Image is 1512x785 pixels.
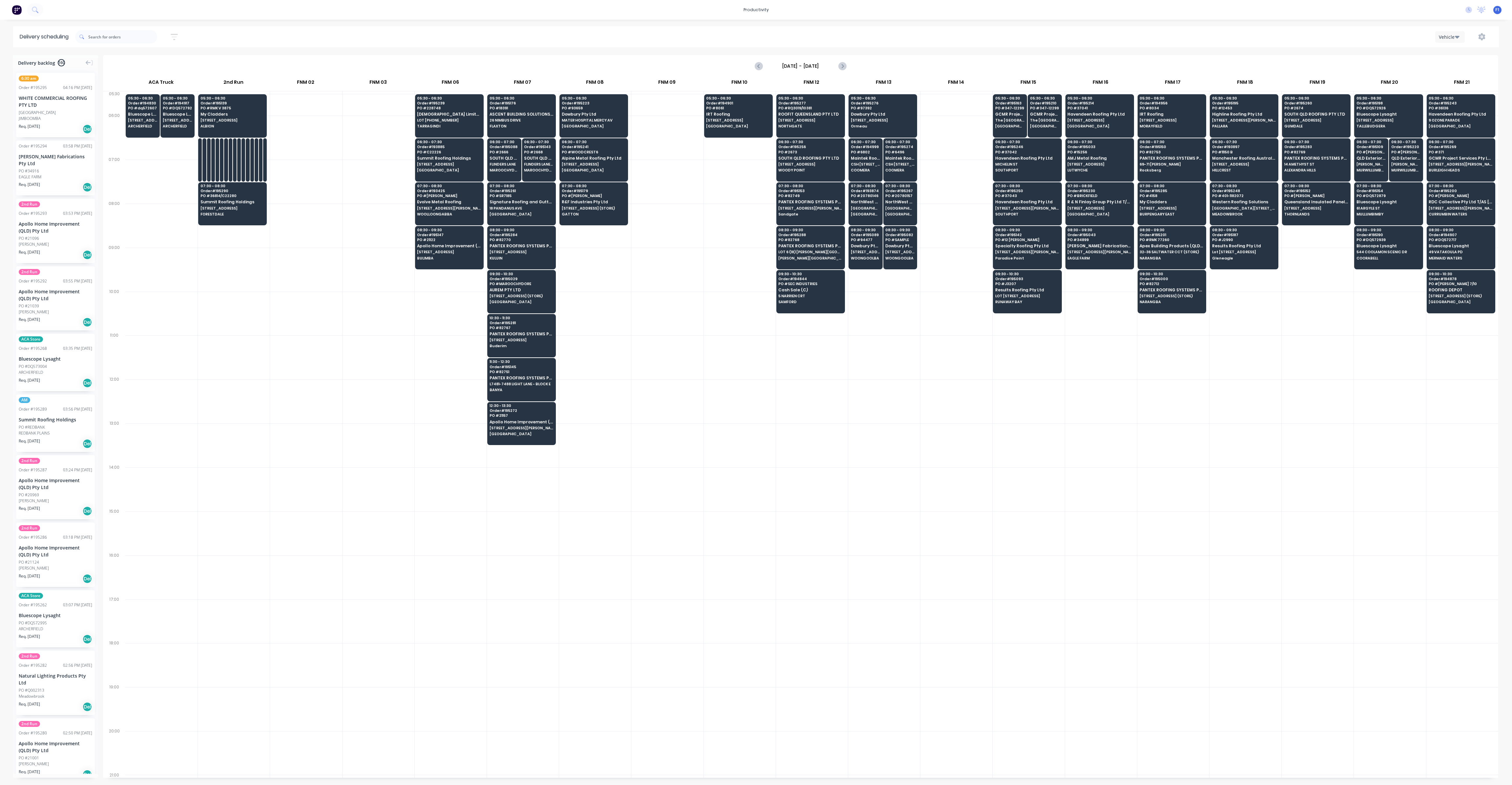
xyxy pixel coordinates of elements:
span: 05:30 - 06:30 [1067,96,1131,100]
span: 05:30 - 06:30 [778,96,842,100]
div: FNM 21 [1426,77,1498,91]
span: 05:30 - 06:30 [490,96,553,100]
span: PO # 2666 [490,150,519,154]
span: The [GEOGRAPHIC_DATA] [1030,118,1060,122]
span: [PERSON_NAME][GEOGRAPHIC_DATA] [1391,162,1421,166]
span: [STREET_ADDRESS] [200,118,264,122]
div: JIMBOOMBA [19,116,92,122]
span: PO # DQ572926 [1356,106,1420,110]
span: SOUTHPORT [995,168,1059,172]
span: Order # 195223 [562,101,625,105]
span: Havendeen Roofing Pty Ltd [1429,112,1492,116]
span: [STREET_ADDRESS] [1067,118,1131,122]
span: TARRAGINDI [417,124,481,128]
span: 2nd Run [19,201,40,207]
div: FNM 10 [703,77,775,91]
span: R & N Finlay Group Pty Ltd T/as Sustainable [1067,200,1131,204]
span: LUTWYCHE [1067,168,1131,172]
span: MURWILLUMBAH [1391,168,1421,172]
span: 07:30 - 08:30 [417,184,481,188]
span: 06:30 - 07:30 [995,140,1059,144]
div: Del [82,124,92,134]
span: PO # [PERSON_NAME] DVE [1356,150,1386,154]
span: Order # 195200 [1429,189,1492,193]
span: NorthWest Commercial Industries (QLD) P/L [851,200,880,204]
span: Order # 195269 [1429,145,1492,149]
span: [GEOGRAPHIC_DATA] [995,124,1025,128]
div: 06:00 [103,112,125,156]
span: MATER HOSPITAL MERCY AV [562,118,625,122]
span: 6:30 am [19,76,39,81]
div: PO #34916 [19,168,39,174]
span: 05:30 - 06:30 [1429,96,1492,100]
div: Order # 195294 [19,143,47,149]
span: Order # 195210 [1030,101,1060,105]
span: [STREET_ADDRESS] [1356,118,1420,122]
span: PO # 11150 B [1212,150,1276,154]
span: GCMR Project Services Pty Ltd [995,112,1025,116]
span: Order # 194917 [163,101,192,105]
div: FNM 17 [1137,77,1209,91]
span: Order # 195143 [524,145,554,149]
span: PO # 93659 [562,106,625,110]
span: PO # WOODCREST6 [562,150,625,154]
span: IRT Roofing [1140,112,1203,116]
span: PANTEX ROOFING SYSTEMS PTY LTD [1140,156,1203,160]
span: 05:30 - 06:30 [128,96,157,100]
span: NORTHGATE [778,124,842,128]
span: Order # 194901 [706,101,770,105]
div: 2nd Run [198,77,269,91]
div: 04:16 PM [DATE] [63,85,92,91]
span: Order # 195243 [1429,101,1492,105]
span: 06:30 - 07:30 [1212,140,1276,144]
span: PO # 12453 [1212,106,1276,110]
span: Bluescope Lysaght [128,112,157,116]
span: Order # 195261 [490,189,553,193]
div: Vehicle [1439,34,1458,40]
span: PO # 6802 [851,150,880,154]
span: F1 [1495,7,1500,13]
span: Order # 193874 [851,189,880,193]
span: [STREET_ADDRESS] [778,118,842,122]
span: 06:30 - 07:30 [490,140,519,144]
span: Req. [DATE] [19,182,40,188]
span: [STREET_ADDRESS][PERSON_NAME] (STORE) [128,118,157,122]
span: The [GEOGRAPHIC_DATA] [995,118,1025,122]
div: FNM 09 [631,77,703,91]
span: PO # 97392 [851,106,914,110]
span: ARCHERFIELD [128,124,157,128]
div: FNM 02 [270,77,342,91]
span: PO # 6496 [885,150,915,154]
div: FNM 20 [1354,77,1425,91]
span: 05:30 - 06:30 [995,96,1025,100]
span: My Cladders [200,112,264,116]
span: MORAYFIELD [1140,124,1203,128]
span: PO # BRICKFIELD [1067,194,1131,198]
span: 07:30 - 08:30 [995,184,1059,188]
input: Search for orders [88,30,157,43]
span: PO # [PERSON_NAME] [1284,194,1348,198]
span: PO # 2673 [778,150,842,154]
span: 07:30 - 08:30 [1067,184,1131,188]
span: PO # 347-12299 [1030,106,1060,110]
span: Dowbury Pty Ltd [851,112,914,116]
span: 07:30 - 08:30 [885,184,915,188]
span: COOMERA [885,168,915,172]
span: Order # 195241 [562,145,625,149]
span: PO # DQ572792 [163,106,192,110]
span: PO # 20780146 [851,194,880,198]
span: My Cladders [1140,200,1203,204]
span: Summit Roofing Holdings [417,156,481,160]
span: 07:30 - 08:30 [1212,184,1276,188]
span: QLD Exterior solutions Pty Ltd [1391,156,1421,160]
span: 05:30 - 06:30 [200,96,264,100]
span: 05:30 - 06:30 [851,96,914,100]
span: 05:30 - 06:30 [562,96,625,100]
span: Dowbury Pty Ltd [562,112,625,116]
span: Order # 195214 [1067,101,1131,105]
span: PO # 8034 [1140,106,1203,110]
span: PO # 82753 [1140,150,1203,154]
span: MICHELIN ST [995,162,1059,166]
span: PO # DQ572879 [1356,194,1420,198]
span: [STREET_ADDRESS] [562,162,625,166]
